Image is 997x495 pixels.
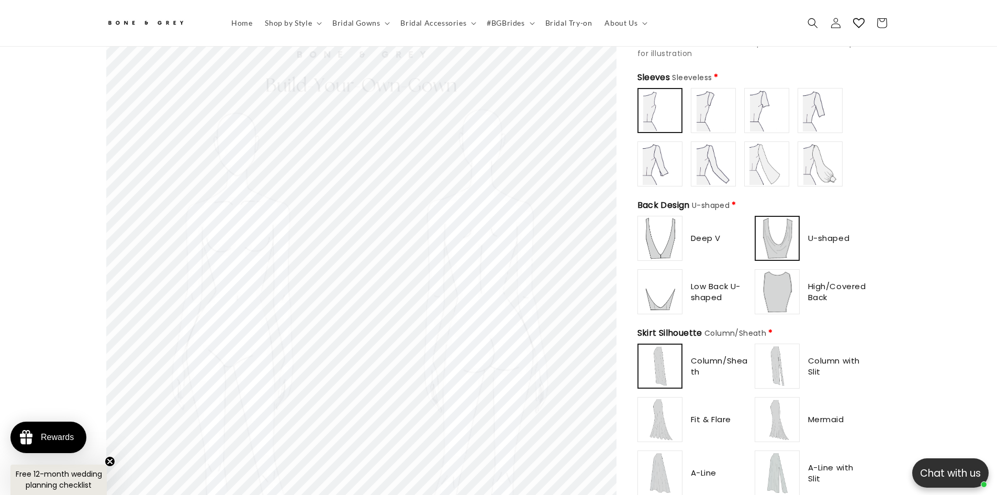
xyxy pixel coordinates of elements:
span: A-Line [691,467,717,478]
div: Free 12-month wedding planning checklistClose teaser [10,465,107,495]
span: Sleeveless [672,72,712,83]
img: https://cdn.shopify.com/s/files/1/0750/3832/7081/files/low_back_u-shape_3a105116-46ad-468a-9f53-a... [639,271,681,313]
img: https://cdn.shopify.com/s/files/1/0750/3832/7081/files/sleeves-fullfitted.jpg?v=1756369325 [692,143,734,185]
summary: About Us [598,12,652,34]
span: Column/Sheath [691,355,750,377]
p: Chat with us [912,466,989,481]
img: https://cdn.shopify.com/s/files/1/0750/3832/7081/files/covered_back_217a143e-7cbd-41b1-86c8-ae9b1... [756,271,798,313]
a: Write a review [70,60,116,68]
span: Fit & Flare [691,414,732,425]
img: https://cdn.shopify.com/s/files/1/0750/3832/7081/files/sleeves-shortfitted.jpg?v=1756369245 [746,90,788,131]
span: Mermaid [808,414,844,425]
span: U-shaped [692,200,730,211]
span: Select a neckline and see the preview on the mannequin for illustration [637,38,864,59]
summary: Bridal Gowns [326,12,394,34]
div: Rewards [41,433,74,442]
span: Column/Sheath [704,328,766,338]
span: About Us [604,18,637,28]
span: #BGBrides [487,18,524,28]
span: Sleeves [637,71,712,84]
summary: Search [801,12,824,35]
a: Bone and Grey Bridal [102,10,215,36]
span: Bridal Accessories [400,18,466,28]
img: Bone and Grey Bridal [106,15,185,32]
span: Low Back U-shaped [691,281,750,303]
img: https://cdn.shopify.com/s/files/1/0750/3832/7081/files/a-line_slit_3a481983-194c-46fe-90b3-ce96d0... [756,452,798,494]
span: Home [231,18,252,28]
summary: #BGBrides [480,12,539,34]
a: Home [225,12,259,34]
button: Close teaser [105,456,115,467]
span: Back Design [637,199,730,212]
img: https://cdn.shopify.com/s/files/1/0750/3832/7081/files/mermaid_dee7e2e6-f0b9-4e85-9a0c-8360725759... [756,399,798,441]
img: https://cdn.shopify.com/s/files/1/0750/3832/7081/files/sleeves-fullbishop.jpg?v=1756369356 [799,143,841,185]
img: https://cdn.shopify.com/s/files/1/0750/3832/7081/files/column_with_slit_95bf325b-2d13-487d-92d3-c... [756,345,798,387]
button: Open chatbox [912,458,989,488]
span: Column with Slit [808,355,868,377]
a: Bridal Try-on [539,12,599,34]
span: Shop by Style [265,18,312,28]
span: High/Covered Back [808,281,868,303]
span: Bridal Try-on [545,18,592,28]
img: https://cdn.shopify.com/s/files/1/0750/3832/7081/files/sleeves-sleeveless_b382886d-91c6-4656-b0b3... [640,90,680,131]
summary: Bridal Accessories [394,12,480,34]
span: Free 12-month wedding planning checklist [16,469,102,490]
img: https://cdn.shopify.com/s/files/1/0750/3832/7081/files/U-shape_straps_fbff469f-4062-48c2-a36c-292... [757,218,798,259]
img: https://cdn.shopify.com/s/files/1/0750/3832/7081/files/deep_v_back_3859ea34-be85-4461-984b-028969... [639,217,681,259]
span: Deep V [691,233,721,244]
img: https://cdn.shopify.com/s/files/1/0750/3832/7081/files/sleeves-34-fitted.jpg?v=1756369303 [639,143,681,185]
img: https://cdn.shopify.com/s/files/1/0750/3832/7081/files/sleeves-elbowfitted.jpg?v=1756369284 [799,90,841,131]
span: Skirt Silhouette [637,327,767,339]
summary: Shop by Style [259,12,326,34]
span: Bridal Gowns [332,18,380,28]
img: https://cdn.shopify.com/s/files/1/0750/3832/7081/files/fit_and_flare_4a72e90a-0f71-42d7-a592-d461... [639,399,681,441]
img: https://cdn.shopify.com/s/files/1/0750/3832/7081/files/sleeves-cap.jpg?v=1756369231 [692,90,734,131]
button: Write a review [715,16,785,34]
span: U-shaped [808,233,850,244]
span: A-Line with Slit [808,462,868,484]
img: https://cdn.shopify.com/s/files/1/0750/3832/7081/files/column_b63d2362-462d-4147-b160-3913c547a70... [640,346,680,387]
img: https://cdn.shopify.com/s/files/1/0750/3832/7081/files/sleeves-fullbell.jpg?v=1756369344 [746,143,788,185]
img: https://cdn.shopify.com/s/files/1/0750/3832/7081/files/a-line_37bf069e-4231-4b1a-bced-7ad1a487183... [639,452,681,494]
